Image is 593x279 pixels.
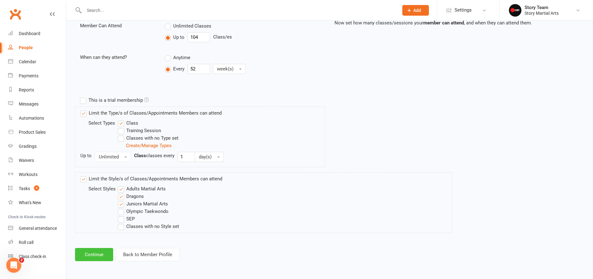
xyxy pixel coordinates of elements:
[8,97,66,111] a: Messages
[134,152,174,159] div: classes every
[118,208,168,215] label: Olympic Taekwondo
[80,152,92,159] div: Up to
[8,235,66,250] a: Roll call
[525,10,559,16] div: Story Martial Arts
[8,168,66,182] a: Workouts
[80,109,222,117] label: Limit the Type/s of Classes/Appointments Members can attend
[118,223,179,230] label: Classes with no Style set
[6,258,21,273] iframe: Intercom live chat
[8,196,66,210] a: What's New
[134,153,146,158] strong: Class
[173,65,184,72] span: Every
[19,87,34,92] div: Reports
[8,6,23,22] a: Clubworx
[173,22,211,29] span: Unlimited Classes
[88,185,126,193] div: Select Styles
[99,154,119,160] span: Unlimited
[8,125,66,139] a: Product Sales
[19,172,38,177] div: Workouts
[173,34,184,40] span: Up to
[8,139,66,153] a: Gradings
[8,153,66,168] a: Waivers
[19,240,33,245] div: Roll call
[19,73,38,78] div: Payments
[8,83,66,97] a: Reports
[8,69,66,83] a: Payments
[509,4,521,17] img: thumb_image1689557048.png
[402,5,429,16] button: Add
[75,248,113,261] button: Continue
[82,6,394,15] input: Search...
[19,130,46,135] div: Product Sales
[8,55,66,69] a: Calendar
[116,248,179,261] button: Back to Member Profile
[118,215,135,223] label: SEP
[118,193,144,200] label: Dragons
[8,250,66,264] a: Class kiosk mode
[118,127,161,134] label: Training Session
[413,8,421,13] span: Add
[8,221,66,235] a: General attendance kiosk mode
[19,158,34,163] div: Waivers
[118,200,168,208] label: Juniors Martial Arts
[95,152,131,162] button: Unlimited
[88,119,126,127] div: Select Types
[213,64,246,74] button: week(s)
[80,96,149,104] label: This is a trial membership
[217,66,234,72] span: week(s)
[80,175,222,183] label: Limit the Style/s of Classes/Appointments Members can attend
[19,258,24,263] span: 2
[19,101,38,106] div: Messages
[8,111,66,125] a: Automations
[34,185,39,191] span: 3
[19,59,36,64] div: Calendar
[19,200,41,205] div: What's New
[118,134,178,142] label: Classes with no Type set
[8,41,66,55] a: People
[8,182,66,196] a: Tasks 3
[173,54,190,60] span: Anytime
[525,5,559,10] div: Story Team
[455,3,472,17] span: Settings
[195,152,224,162] button: day(s)
[75,54,160,61] div: When can they attend?
[199,154,212,160] span: day(s)
[19,144,37,149] div: Gradings
[126,143,172,148] a: Create/Manage Types
[19,31,40,36] div: Dashboard
[118,185,166,193] label: Adults Martial Arts
[118,119,138,127] label: Class
[19,226,57,231] div: General attendance
[8,27,66,41] a: Dashboard
[75,22,160,29] div: Member Can Attend
[19,186,30,191] div: Tasks
[19,116,44,121] div: Automations
[19,45,33,50] div: People
[165,32,325,42] div: Class/es
[19,254,46,259] div: Class check-in
[334,19,580,27] p: Now set how many classes/sessions your , and when they can attend them.
[423,20,464,26] strong: member can attend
